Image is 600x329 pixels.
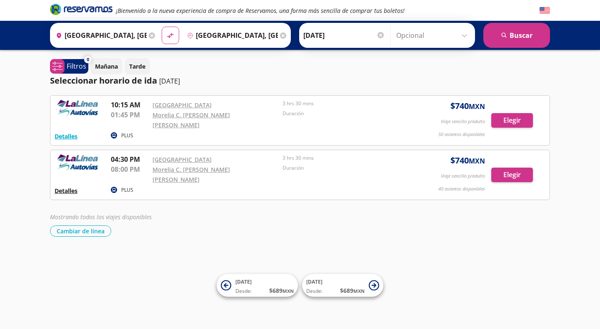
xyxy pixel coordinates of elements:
small: MXN [469,156,485,166]
button: Tarde [125,58,150,74]
p: 01:45 PM [111,110,148,120]
button: Mañana [90,58,122,74]
small: MXN [353,288,365,294]
p: [DATE] [159,76,180,86]
span: Desde: [235,287,252,295]
p: PLUS [121,186,133,194]
p: Filtros [67,61,86,71]
a: [GEOGRAPHIC_DATA] [152,156,212,163]
span: Desde: [306,287,322,295]
p: Viaje sencillo p/adulto [441,118,485,125]
span: $ 740 [450,100,485,112]
p: PLUS [121,132,133,139]
p: Tarde [129,62,145,71]
input: Elegir Fecha [303,25,385,46]
a: Brand Logo [50,3,112,18]
span: $ 689 [340,286,365,295]
button: Cambiar de línea [50,225,111,237]
img: RESERVAMOS [55,154,100,171]
p: 04:30 PM [111,154,148,164]
span: [DATE] [235,278,252,285]
input: Opcional [396,25,471,46]
em: Mostrando todos los viajes disponibles [50,213,152,221]
button: [DATE]Desde:$689MXN [217,274,298,297]
button: 0Filtros [50,59,88,74]
a: Morelia C. [PERSON_NAME] [PERSON_NAME] [152,111,230,129]
p: Viaje sencillo p/adulto [441,173,485,180]
p: Mañana [95,62,118,71]
p: Seleccionar horario de ida [50,74,157,87]
button: [DATE]Desde:$689MXN [302,274,383,297]
span: $ 740 [450,154,485,167]
input: Buscar Destino [184,25,278,46]
button: Detalles [55,186,77,195]
span: [DATE] [306,278,322,285]
p: 3 hrs 30 mins [282,154,408,162]
button: English [540,5,550,16]
small: MXN [282,288,294,294]
a: Morelia C. [PERSON_NAME] [PERSON_NAME] [152,166,230,183]
a: [GEOGRAPHIC_DATA] [152,101,212,109]
i: Brand Logo [50,3,112,15]
small: MXN [469,102,485,111]
button: Elegir [491,168,533,182]
button: Detalles [55,132,77,141]
span: $ 689 [269,286,294,295]
img: RESERVAMOS [55,100,100,116]
p: 50 asientos disponibles [438,131,485,138]
input: Buscar Origen [52,25,147,46]
button: Buscar [483,23,550,48]
span: 0 [87,56,89,63]
p: Duración [282,164,408,172]
p: 3 hrs 30 mins [282,100,408,107]
em: ¡Bienvenido a la nueva experiencia de compra de Reservamos, una forma más sencilla de comprar tus... [116,7,405,15]
p: 08:00 PM [111,164,148,174]
button: Elegir [491,113,533,128]
p: 10:15 AM [111,100,148,110]
p: 40 asientos disponibles [438,186,485,193]
p: Duración [282,110,408,117]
